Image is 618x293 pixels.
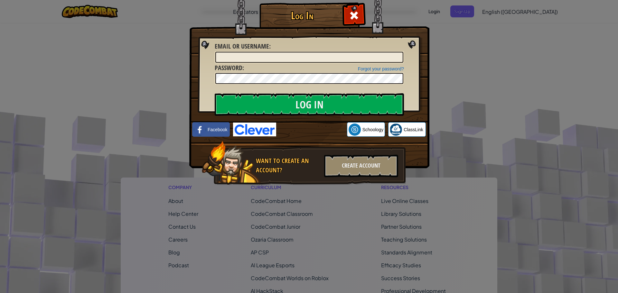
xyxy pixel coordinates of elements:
label: : [215,42,271,51]
div: Want to create an account? [256,156,320,175]
iframe: Sign in with Google Button [276,123,347,137]
span: Email or Username [215,42,269,50]
img: clever-logo-blue.png [233,123,276,136]
label: : [215,63,244,73]
span: ClassLink [404,126,423,133]
input: Log In [215,93,404,116]
h1: Log In [261,10,343,21]
span: Schoology [362,126,383,133]
span: Facebook [208,126,227,133]
div: Create Account [324,155,398,177]
img: schoology.png [349,124,361,136]
a: Forgot your password? [358,66,404,71]
img: facebook_small.png [194,124,206,136]
img: classlink-logo-small.png [390,124,402,136]
span: Password [215,63,242,72]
